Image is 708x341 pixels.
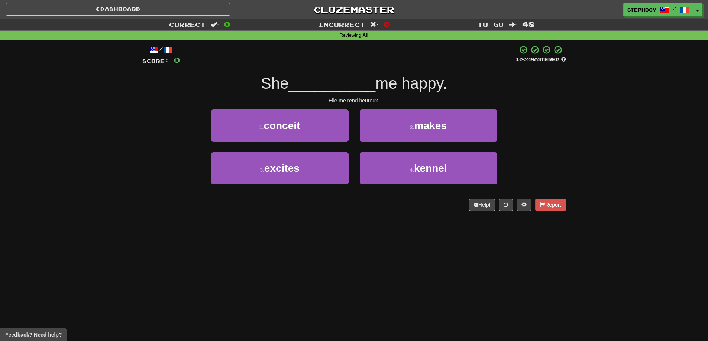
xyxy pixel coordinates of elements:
span: 0 [224,20,230,29]
div: Mastered [515,56,566,63]
span: 100 % [515,56,530,62]
small: 2 . [410,124,414,130]
a: stephboy / [623,3,693,16]
button: 4.kennel [360,152,497,184]
span: 0 [174,55,180,65]
span: : [211,22,219,28]
span: : [370,22,378,28]
span: makes [414,120,447,131]
button: 3.excites [211,152,349,184]
span: __________ [289,75,376,92]
span: / [673,6,676,11]
div: Elle me rend heureux. [142,97,566,104]
span: 48 [522,20,535,29]
span: me happy. [375,75,447,92]
span: Score: [142,58,169,64]
a: Dashboard [6,3,230,16]
span: excites [264,163,300,174]
a: Clozemaster [242,3,466,16]
div: / [142,45,180,55]
button: 1.conceit [211,109,349,142]
button: Report [535,199,566,211]
span: Correct [169,21,206,28]
span: : [509,22,517,28]
small: 1 . [259,124,264,130]
span: To go [478,21,504,28]
span: conceit [264,120,300,131]
button: 2.makes [360,109,497,142]
span: Open feedback widget [5,331,62,338]
span: kennel [414,163,447,174]
button: Help! [469,199,495,211]
button: Round history (alt+y) [499,199,513,211]
small: 3 . [260,167,264,173]
small: 4 . [410,167,414,173]
span: stephboy [627,6,656,13]
span: 0 [384,20,390,29]
span: Incorrect [318,21,365,28]
strong: All [362,33,368,38]
span: She [261,75,289,92]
